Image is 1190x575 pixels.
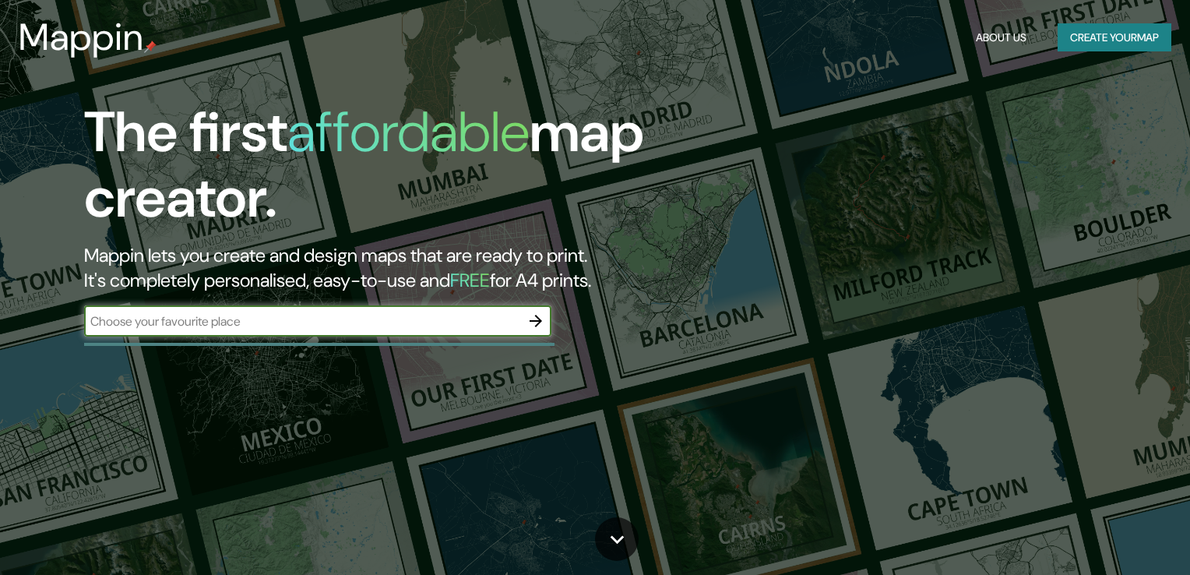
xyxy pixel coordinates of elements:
h3: Mappin [19,16,144,59]
img: mappin-pin [144,41,157,53]
h2: Mappin lets you create and design maps that are ready to print. It's completely personalised, eas... [84,243,679,293]
h5: FREE [450,268,490,292]
h1: The first map creator. [84,100,679,243]
button: Create yourmap [1058,23,1171,52]
h1: affordable [287,96,530,168]
button: About Us [970,23,1033,52]
input: Choose your favourite place [84,312,520,330]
